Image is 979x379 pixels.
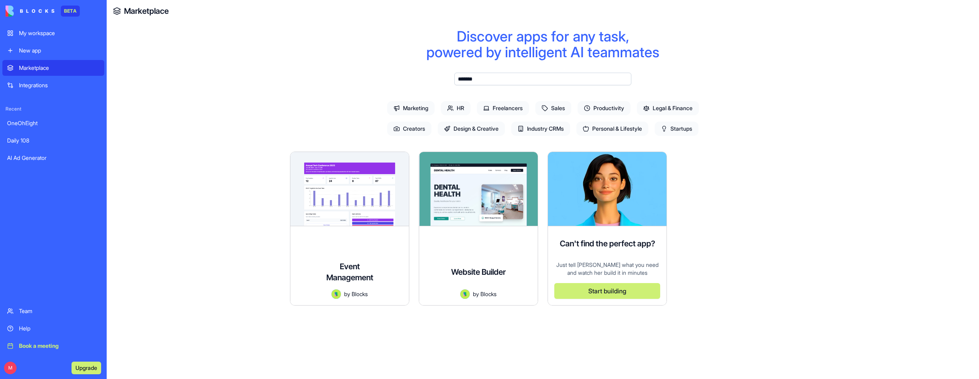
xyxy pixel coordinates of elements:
span: Recent [2,106,104,112]
div: Daily 108 [7,137,100,144]
img: Avatar [331,289,341,299]
span: by [473,290,479,298]
span: Blocks [352,290,368,298]
div: Help [19,325,100,332]
a: Marketplace [124,6,169,17]
div: AI Ad Generator [7,154,100,162]
span: Industry CRMs [511,122,570,136]
span: Sales [535,101,571,115]
a: Upgrade [72,364,101,371]
div: New app [19,47,100,54]
button: Upgrade [72,362,101,374]
a: BETA [6,6,80,17]
a: New app [2,43,104,58]
span: Productivity [578,101,631,115]
button: Start building [554,283,660,299]
span: Design & Creative [438,122,505,136]
a: OneOhEight [2,115,104,131]
span: Marketing [387,101,435,115]
a: Team [2,303,104,319]
span: by [344,290,350,298]
img: logo [6,6,55,17]
span: Personal & Lifestyle [576,122,648,136]
div: Marketplace [19,64,100,72]
div: OneOhEight [7,119,100,127]
a: Daily 108 [2,133,104,148]
div: Just tell [PERSON_NAME] what you need and watch her build it in minutes [554,261,660,277]
span: Startups [655,122,698,136]
a: Integrations [2,77,104,93]
a: AI Ad Generator [2,150,104,166]
img: Avatar [460,289,470,299]
a: Event ManagementAvatarbyBlocks [290,152,409,306]
span: Freelancers [477,101,529,115]
span: Creators [387,122,431,136]
div: My workspace [19,29,100,37]
div: Book a meeting [19,342,100,350]
span: M [4,362,17,374]
span: Blocks [480,290,497,298]
div: Team [19,307,100,315]
div: Integrations [19,81,100,89]
div: BETA [61,6,80,17]
a: My workspace [2,25,104,41]
a: Marketplace [2,60,104,76]
img: Ella AI assistant [548,152,666,226]
span: Legal & Finance [637,101,699,115]
h4: Website Builder [451,266,506,278]
span: HR [441,101,471,115]
a: Book a meeting [2,338,104,354]
a: Ella AI assistantCan't find the perfect app?Just tell [PERSON_NAME] what you need and watch her b... [548,152,667,306]
h4: Event Management [318,261,381,283]
h4: Can't find the perfect app? [560,238,655,249]
div: Discover apps for any task, powered by intelligent AI teammates [132,28,954,60]
a: Help [2,321,104,336]
a: Website BuilderAvatarbyBlocks [419,152,538,306]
